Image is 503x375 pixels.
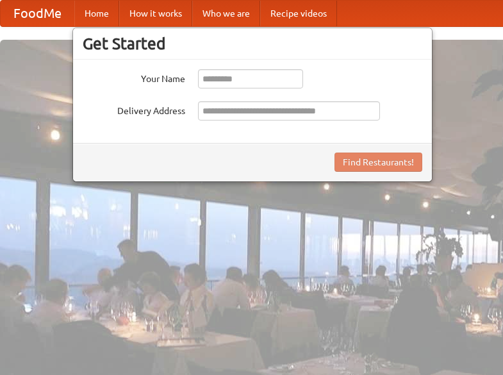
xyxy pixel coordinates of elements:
[83,101,185,117] label: Delivery Address
[83,34,422,53] h3: Get Started
[1,1,74,26] a: FoodMe
[192,1,260,26] a: Who we are
[334,153,422,172] button: Find Restaurants!
[119,1,192,26] a: How it works
[260,1,337,26] a: Recipe videos
[83,69,185,85] label: Your Name
[74,1,119,26] a: Home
